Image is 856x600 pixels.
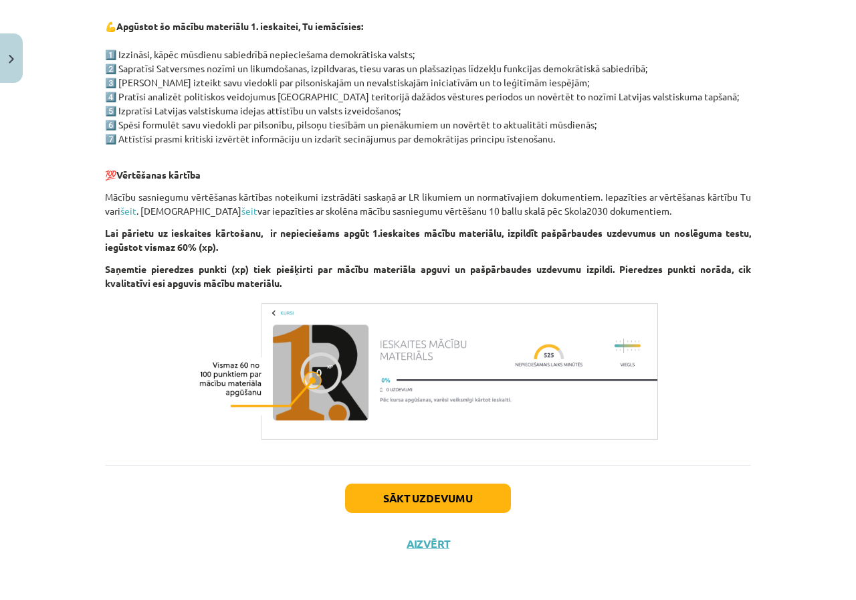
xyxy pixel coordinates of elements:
[241,205,257,217] a: šeit
[105,227,751,253] b: Lai pārietu uz ieskaites kārtošanu, ir nepieciešams apgūt 1.ieskaites mācību materiālu, izpildīt ...
[116,169,201,181] b: Vērtēšanas kārtība
[9,55,14,64] img: icon-close-lesson-0947bae3869378f0d4975bcd49f059093ad1ed9edebbc8119c70593378902aed.svg
[345,484,511,513] button: Sākt uzdevumu
[403,537,453,551] button: Aizvērt
[120,205,136,217] a: šeit
[105,19,751,146] p: 💪 1️⃣ Izzināsi, kāpēc mūsdienu sabiedrībā nepieciešama demokrātiska valsts; 2️⃣ Sapratīsi Satvers...
[105,263,751,289] b: Saņemtie pieredzes punkti (xp) tiek piešķirti par mācību materiāla apguvi un pašpārbaudes uzdevum...
[105,154,751,182] p: 💯
[105,190,751,218] p: Mācību sasniegumu vērtēšanas kārtības noteikumi izstrādāti saskaņā ar LR likumiem un normatīvajie...
[116,20,363,32] b: Apgūstot šo mācību materiālu 1. ieskaitei, Tu iemācīsies:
